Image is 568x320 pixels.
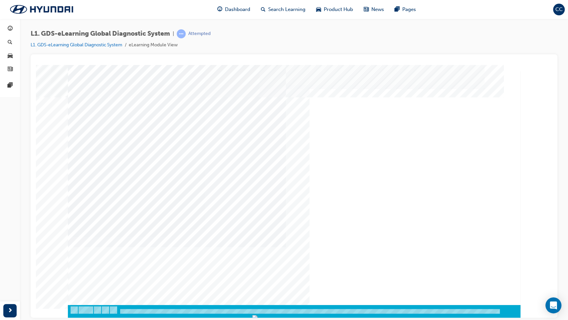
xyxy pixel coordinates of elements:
[256,3,311,16] a: search-iconSearch Learning
[225,6,250,13] span: Dashboard
[553,4,565,15] button: CC
[8,67,13,73] span: news-icon
[8,26,13,32] span: guage-icon
[173,30,174,38] span: |
[217,5,222,14] span: guage-icon
[31,30,170,38] span: L1. GDS-eLearning Global Diagnostic System
[555,6,563,13] span: CC
[371,6,384,13] span: News
[268,6,305,13] span: Search Learning
[8,40,12,46] span: search-icon
[8,307,13,315] span: next-icon
[316,5,321,14] span: car-icon
[216,250,484,255] div: Progress, Slide 1 of 83
[216,250,484,255] img: Thumb.png
[8,53,13,59] span: car-icon
[545,297,561,313] div: Open Intercom Messenger
[129,41,178,49] li: eLearning Module View
[389,3,421,16] a: pages-iconPages
[311,3,358,16] a: car-iconProduct Hub
[188,31,211,37] div: Attempted
[8,83,13,89] span: pages-icon
[31,42,122,48] a: L1. GDS-eLearning Global Diagnostic System
[395,5,400,14] span: pages-icon
[324,6,353,13] span: Product Hub
[261,5,266,14] span: search-icon
[177,29,186,38] span: learningRecordVerb_ATTEMPT-icon
[402,6,416,13] span: Pages
[358,3,389,16] a: news-iconNews
[212,3,256,16] a: guage-iconDashboard
[3,2,80,16] img: Trak
[364,5,369,14] span: news-icon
